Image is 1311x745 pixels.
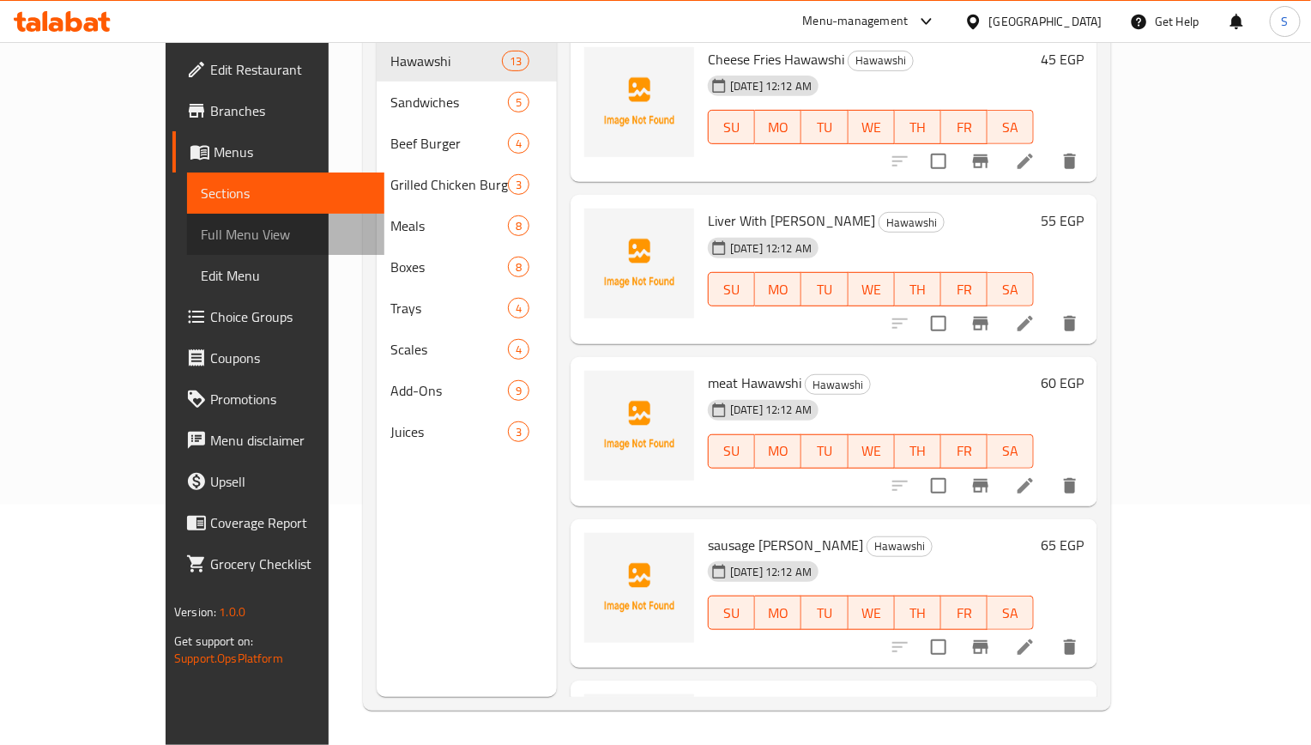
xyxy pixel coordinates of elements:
button: delete [1049,627,1090,668]
button: SA [988,596,1034,630]
span: SU [716,601,748,626]
a: Edit menu item [1015,313,1036,334]
span: Edit Restaurant [210,59,371,80]
span: SU [716,277,748,302]
span: 13 [503,53,529,70]
span: Meals [390,215,508,236]
span: Select to update [921,629,957,665]
span: SA [994,601,1027,626]
a: Sections [187,173,384,214]
button: TH [895,272,941,306]
button: SA [988,272,1034,306]
div: Boxes8 [377,246,557,288]
a: Menus [172,131,384,173]
span: Menu disclaimer [210,430,371,451]
div: items [508,215,529,236]
h6: 55 EGP [1041,209,1084,233]
div: items [508,257,529,277]
span: Sections [201,183,371,203]
a: Menu disclaimer [172,420,384,461]
span: 4 [509,300,529,317]
span: SU [716,115,748,140]
span: Hawawshi [849,51,913,70]
span: SU [716,439,748,463]
button: MO [755,110,801,144]
a: Edit Menu [187,255,384,296]
span: FR [948,439,981,463]
div: Scales4 [377,329,557,370]
span: Edit Menu [201,265,371,286]
span: Liver With [PERSON_NAME] [708,208,875,233]
button: Branch-specific-item [960,627,1001,668]
span: Boxes [390,257,508,277]
span: FR [948,277,981,302]
span: Juices [390,421,508,442]
a: Edit menu item [1015,475,1036,496]
span: 3 [509,177,529,193]
button: SA [988,434,1034,469]
span: TH [902,277,934,302]
div: Beef Burger [390,133,508,154]
div: items [508,92,529,112]
span: 1.0.0 [219,601,245,623]
span: TU [808,439,841,463]
span: SA [994,277,1027,302]
span: Hawawshi [879,213,944,233]
div: Grilled Chicken Burger3 [377,164,557,205]
a: Promotions [172,379,384,420]
span: 9 [509,383,529,399]
button: SU [708,272,755,306]
span: WE [855,439,888,463]
a: Edit menu item [1015,637,1036,657]
a: Coverage Report [172,502,384,543]
span: FR [948,115,981,140]
div: Hawawshi [848,51,914,71]
button: TH [895,110,941,144]
a: Full Menu View [187,214,384,255]
span: Scales [390,339,508,360]
button: SU [708,110,755,144]
span: Sandwiches [390,92,508,112]
button: SA [988,110,1034,144]
span: 3 [509,424,529,440]
a: Choice Groups [172,296,384,337]
div: Hawawshi [867,536,933,557]
span: Coupons [210,348,371,368]
span: Promotions [210,389,371,409]
div: Menu-management [803,11,909,32]
span: WE [855,277,888,302]
button: FR [941,272,988,306]
button: WE [849,110,895,144]
button: TU [801,110,848,144]
img: Cheese Fries Hawawshi [584,47,694,157]
button: TH [895,434,941,469]
span: TH [902,115,934,140]
button: MO [755,434,801,469]
button: FR [941,110,988,144]
button: SU [708,596,755,630]
span: Add-Ons [390,380,508,401]
button: WE [849,272,895,306]
span: 8 [509,259,529,276]
span: Full Menu View [201,224,371,245]
button: Branch-specific-item [960,303,1001,344]
span: Select to update [921,306,957,342]
img: meat Hawawshi [584,371,694,481]
span: MO [762,277,794,302]
span: 5 [509,94,529,111]
div: Juices3 [377,411,557,452]
span: Grilled Chicken Burger [390,174,508,195]
a: Edit Restaurant [172,49,384,90]
span: FR [948,601,981,626]
div: items [508,174,529,195]
img: Liver With bran Hawawshi [584,209,694,318]
span: SA [994,115,1027,140]
span: TU [808,277,841,302]
div: Trays4 [377,288,557,329]
button: MO [755,272,801,306]
a: Branches [172,90,384,131]
button: FR [941,434,988,469]
a: Support.OpsPlatform [174,647,283,669]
